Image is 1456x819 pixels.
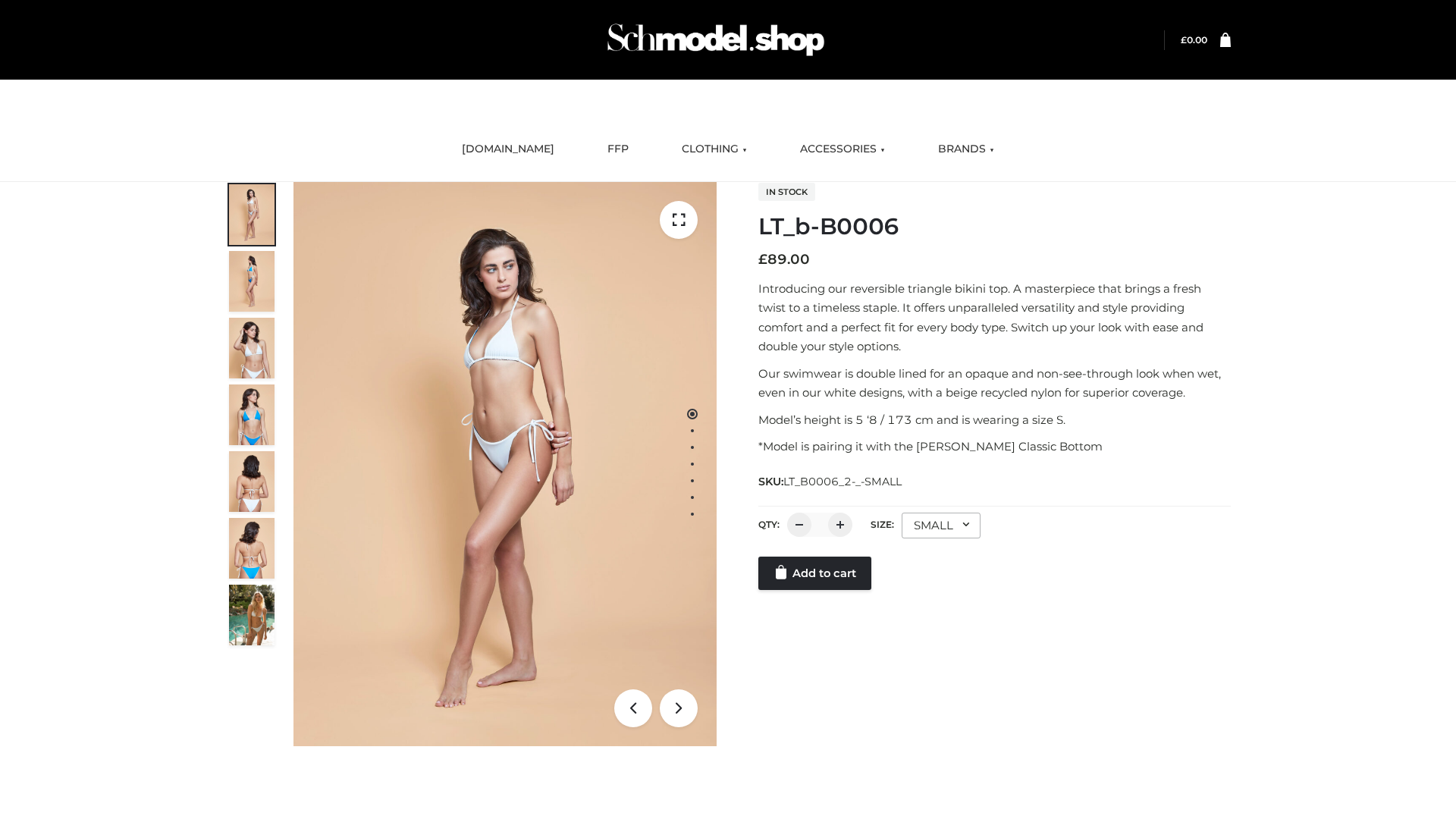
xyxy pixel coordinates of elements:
p: Model’s height is 5 ‘8 / 173 cm and is wearing a size S. [758,410,1231,430]
a: Add to cart [758,557,871,590]
img: ArielClassicBikiniTop_CloudNine_AzureSky_OW114ECO_8-scaled.jpg [229,518,275,579]
bdi: 89.00 [758,251,810,268]
img: ArielClassicBikiniTop_CloudNine_AzureSky_OW114ECO_3-scaled.jpg [229,318,275,378]
span: £ [758,251,767,268]
img: ArielClassicBikiniTop_CloudNine_AzureSky_OW114ECO_4-scaled.jpg [229,384,275,445]
span: LT_B0006_2-_-SMALL [783,475,902,488]
img: ArielClassicBikiniTop_CloudNine_AzureSky_OW114ECO_2-scaled.jpg [229,251,275,312]
a: BRANDS [927,133,1006,166]
span: In stock [758,183,815,201]
p: *Model is pairing it with the [PERSON_NAME] Classic Bottom [758,437,1231,457]
a: [DOMAIN_NAME] [450,133,566,166]
bdi: 0.00 [1181,34,1207,45]
span: SKU: [758,472,903,491]
img: Arieltop_CloudNine_AzureSky2.jpg [229,585,275,645]
a: FFP [596,133,640,166]
p: Introducing our reversible triangle bikini top. A masterpiece that brings a fresh twist to a time... [758,279,1231,356]
a: ACCESSORIES [789,133,896,166]
div: SMALL [902,513,981,538]
a: CLOTHING [670,133,758,166]
a: £0.00 [1181,34,1207,45]
span: £ [1181,34,1187,45]
img: Schmodel Admin 964 [602,10,830,70]
img: ArielClassicBikiniTop_CloudNine_AzureSky_OW114ECO_7-scaled.jpg [229,451,275,512]
label: Size: [871,519,894,530]
label: QTY: [758,519,780,530]
h1: LT_b-B0006 [758,213,1231,240]
p: Our swimwear is double lined for an opaque and non-see-through look when wet, even in our white d... [758,364,1231,403]
img: ArielClassicBikiniTop_CloudNine_AzureSky_OW114ECO_1 [293,182,717,746]
img: ArielClassicBikiniTop_CloudNine_AzureSky_OW114ECO_1-scaled.jpg [229,184,275,245]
